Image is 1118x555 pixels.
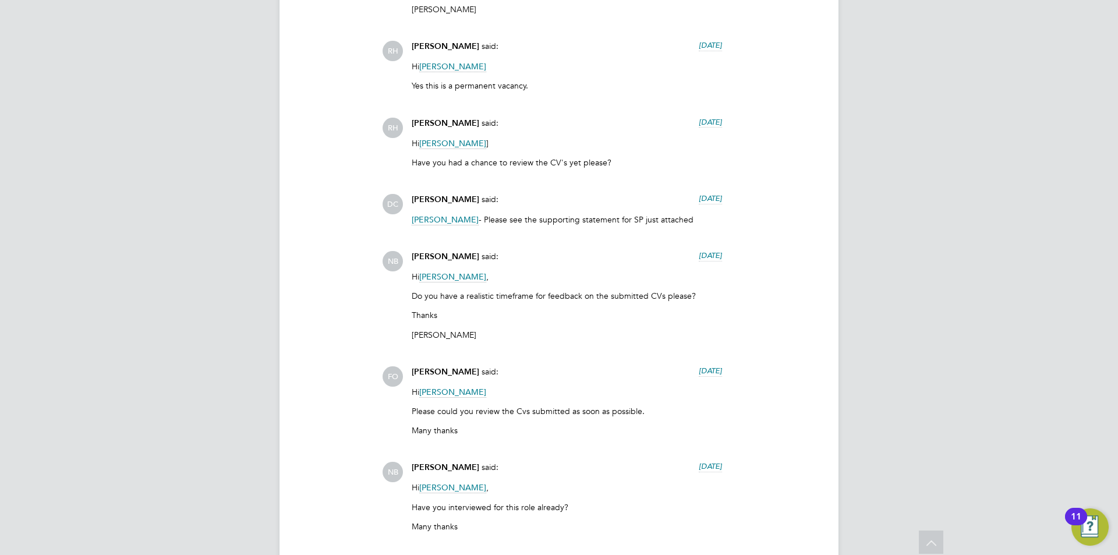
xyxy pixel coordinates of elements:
[412,462,479,472] span: [PERSON_NAME]
[699,40,722,50] span: [DATE]
[699,193,722,203] span: [DATE]
[412,214,722,225] p: - Please see the supporting statement for SP just attached
[1071,517,1081,532] div: 11
[412,252,479,261] span: [PERSON_NAME]
[412,41,479,51] span: [PERSON_NAME]
[383,462,403,482] span: NB
[419,271,486,282] span: [PERSON_NAME]
[412,291,722,301] p: Do you have a realistic timeframe for feedback on the submitted CVs please?
[699,366,722,376] span: [DATE]
[412,80,722,91] p: Yes this is a permanent vacancy.
[412,521,722,532] p: Many thanks
[383,251,403,271] span: NB
[412,157,722,168] p: Have you had a chance to review the CV's yet please?
[412,61,722,72] p: Hi
[419,387,486,398] span: [PERSON_NAME]
[482,41,498,51] span: said:
[412,425,722,436] p: Many thanks
[482,462,498,472] span: said:
[482,366,498,377] span: said:
[419,61,486,72] span: [PERSON_NAME]
[412,138,722,149] p: Hi ]
[412,271,722,282] p: Hi ,
[412,367,479,377] span: [PERSON_NAME]
[482,194,498,204] span: said:
[419,482,486,493] span: [PERSON_NAME]
[699,250,722,260] span: [DATE]
[482,118,498,128] span: said:
[383,194,403,214] span: DC
[482,251,498,261] span: said:
[412,195,479,204] span: [PERSON_NAME]
[412,118,479,128] span: [PERSON_NAME]
[419,138,486,149] span: [PERSON_NAME]
[412,4,722,15] p: [PERSON_NAME]
[412,387,722,397] p: Hi
[1071,508,1109,546] button: Open Resource Center, 11 new notifications
[412,406,722,416] p: Please could you review the Cvs submitted as soon as possible.
[412,310,722,320] p: Thanks
[412,330,722,340] p: [PERSON_NAME]
[412,482,722,493] p: Hi ,
[412,214,479,225] span: [PERSON_NAME]
[383,366,403,387] span: FO
[699,117,722,127] span: [DATE]
[383,41,403,61] span: RH
[412,502,722,512] p: Have you interviewed for this role already?
[699,461,722,471] span: [DATE]
[383,118,403,138] span: RH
